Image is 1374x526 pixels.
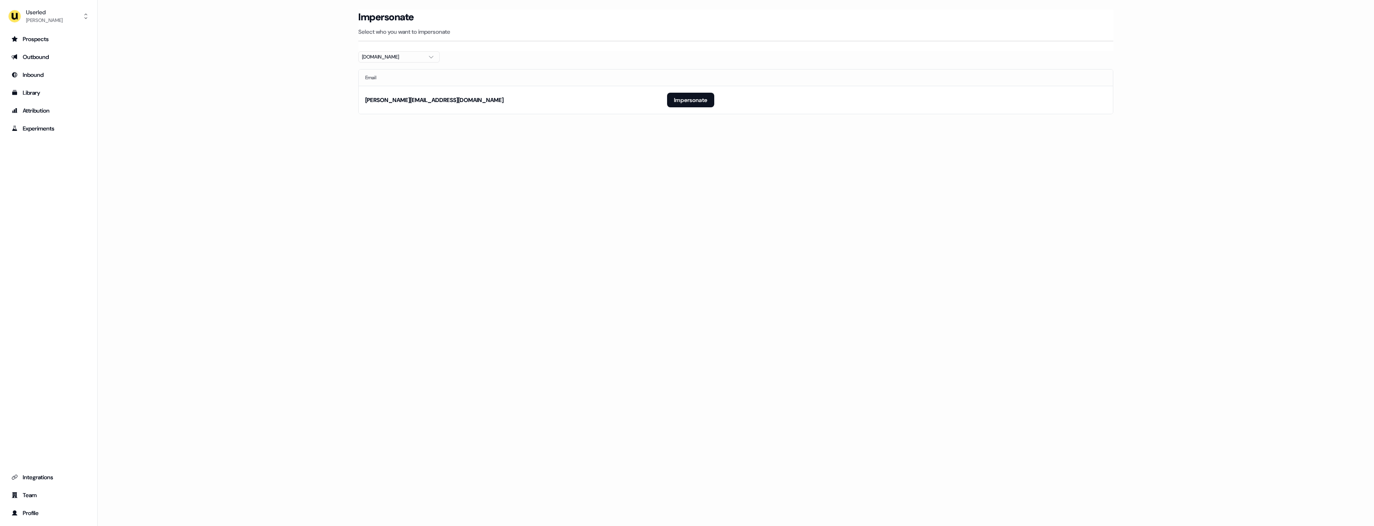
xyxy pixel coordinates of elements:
[7,122,91,135] a: Go to experiments
[11,35,86,43] div: Prospects
[7,50,91,63] a: Go to outbound experience
[7,489,91,502] a: Go to team
[11,491,86,499] div: Team
[26,16,63,24] div: [PERSON_NAME]
[11,89,86,97] div: Library
[7,68,91,81] a: Go to Inbound
[365,96,504,104] div: [PERSON_NAME][EMAIL_ADDRESS][DOMAIN_NAME]
[359,70,661,86] th: Email
[362,53,423,61] div: [DOMAIN_NAME]
[358,28,1113,36] p: Select who you want to impersonate
[11,71,86,79] div: Inbound
[7,86,91,99] a: Go to templates
[11,509,86,517] div: Profile
[11,53,86,61] div: Outbound
[7,7,91,26] button: Userled[PERSON_NAME]
[11,124,86,133] div: Experiments
[11,473,86,481] div: Integrations
[358,51,440,63] button: [DOMAIN_NAME]
[7,506,91,519] a: Go to profile
[26,8,63,16] div: Userled
[7,104,91,117] a: Go to attribution
[11,107,86,115] div: Attribution
[7,471,91,484] a: Go to integrations
[667,93,714,107] button: Impersonate
[7,33,91,46] a: Go to prospects
[358,11,414,23] h3: Impersonate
